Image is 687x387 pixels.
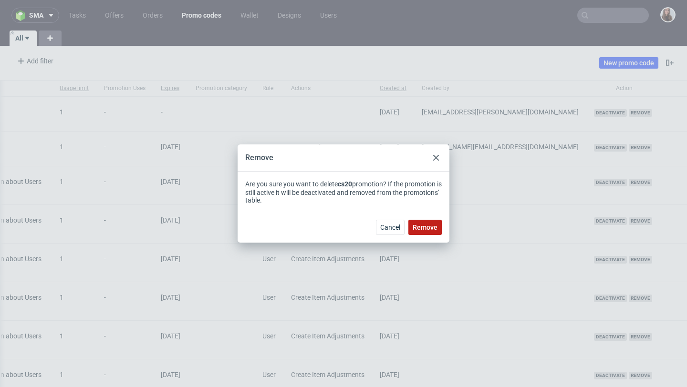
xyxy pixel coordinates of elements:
[380,224,400,231] span: Cancel
[413,224,437,231] span: Remove
[338,180,352,188] b: cs20
[245,153,273,163] div: Remove
[376,220,405,235] button: Cancel
[245,179,442,204] div: Are you sure you want to delete promotion? If the promotion is still active it will be deactivate...
[408,220,442,235] button: Remove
